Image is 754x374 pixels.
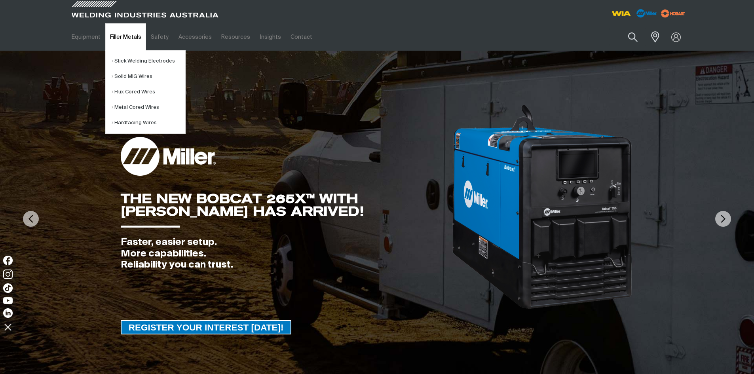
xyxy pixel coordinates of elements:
[67,23,532,51] nav: Main
[609,28,646,46] input: Product name or item number...
[3,283,13,293] img: TikTok
[3,270,13,279] img: Instagram
[1,320,15,334] img: hide socials
[3,256,13,265] img: Facebook
[105,23,146,51] a: Filler Metals
[112,69,185,84] a: Solid MIG Wires
[121,320,292,334] a: REGISTER YOUR INTEREST TODAY!
[121,192,451,218] div: THE NEW BOBCAT 265X™ WITH [PERSON_NAME] HAS ARRIVED!
[23,211,39,227] img: PrevArrow
[174,23,217,51] a: Accessories
[619,28,646,46] button: Search products
[255,23,285,51] a: Insights
[3,308,13,318] img: LinkedIn
[112,100,185,115] a: Metal Cored Wires
[121,237,451,271] div: Faster, easier setup. More capabilities. Reliability you can trust.
[122,320,291,334] span: REGISTER YOUR INTEREST [DATE]!
[286,23,317,51] a: Contact
[217,23,255,51] a: Resources
[3,297,13,304] img: YouTube
[105,50,186,134] ul: Filler Metals Submenu
[146,23,173,51] a: Safety
[67,23,105,51] a: Equipment
[112,84,185,100] a: Flux Cored Wires
[715,211,731,227] img: NextArrow
[659,8,688,19] img: miller
[112,53,185,69] a: Stick Welding Electrodes
[112,115,185,131] a: Hardfacing Wires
